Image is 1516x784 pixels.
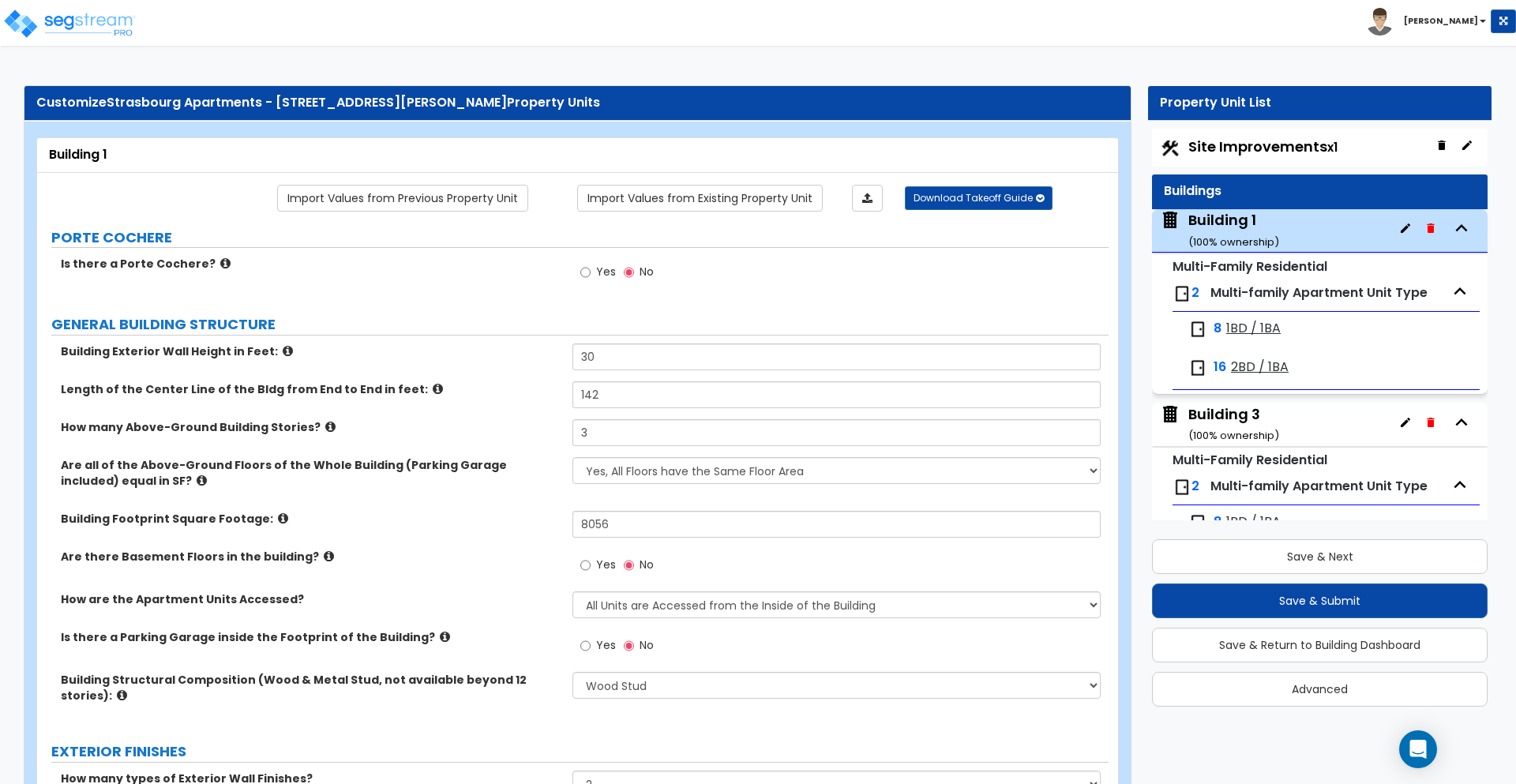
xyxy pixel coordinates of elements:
a: Import the dynamic attribute values from previous properties. [277,185,528,212]
label: Length of the Center Line of the Bldg from End to End in feet: [61,381,561,397]
div: Open Intercom Messenger [1399,730,1437,768]
div: Customize Property Units [36,94,1119,112]
button: Save & Submit [1152,583,1488,618]
div: Building 3 [1188,404,1279,445]
div: Building 1 [1188,210,1279,250]
input: Yes [580,264,591,281]
div: Buildings [1164,182,1476,201]
button: Save & Next [1152,539,1488,574]
img: building.svg [1160,404,1180,425]
label: Is there a Parking Garage inside the Footprint of the Building? [61,629,561,645]
span: Strasbourg Apartments - [STREET_ADDRESS][PERSON_NAME] [107,93,507,111]
label: GENERAL BUILDING STRUCTURE [51,314,1109,335]
div: Building 1 [49,146,1106,164]
small: x1 [1327,139,1338,156]
span: Multi-family Apartment Unit Type [1210,283,1428,302]
i: click for more info! [197,475,207,486]
img: logo_pro_r.png [2,8,137,39]
span: No [640,264,654,279]
i: click for more info! [283,345,293,357]
span: Building 1 [1160,210,1279,250]
label: Building Structural Composition (Wood & Metal Stud, not available beyond 12 stories): [61,672,561,703]
span: Yes [596,264,616,279]
small: Multi-Family Residential [1173,451,1327,469]
input: Yes [580,637,591,655]
label: EXTERIOR FINISHES [51,741,1109,762]
img: door.png [1173,284,1191,303]
img: building.svg [1160,210,1180,231]
i: click for more info! [220,257,231,269]
i: click for more info! [117,689,127,701]
img: avatar.png [1366,8,1394,36]
b: [PERSON_NAME] [1404,15,1478,27]
small: ( 100 % ownership) [1188,234,1279,249]
a: Import the dynamic attributes value through Excel sheet [852,185,883,212]
span: 1BD / 1BA [1226,513,1281,531]
span: 16 [1214,358,1226,377]
img: door.png [1173,478,1191,497]
input: No [624,637,634,655]
span: 1BD / 1BA [1226,320,1281,338]
label: Building Footprint Square Footage: [61,511,561,527]
label: How many Above-Ground Building Stories? [61,419,561,435]
i: click for more info! [324,550,334,562]
button: Save & Return to Building Dashboard [1152,628,1488,662]
img: door.png [1188,358,1207,377]
span: Download Takeoff Guide [914,191,1033,204]
span: Multi-family Apartment Unit Type [1210,477,1428,495]
i: click for more info! [325,421,336,433]
img: Construction.png [1160,138,1180,159]
small: Multi-Family Residential [1173,257,1327,276]
label: Are there Basement Floors in the building? [61,549,561,565]
img: door.png [1188,513,1207,532]
span: Yes [596,637,616,653]
label: Is there a Porte Cochere? [61,256,561,272]
span: 2BD / 1BA [1231,358,1289,377]
label: Building Exterior Wall Height in Feet: [61,343,561,359]
i: click for more info! [278,512,288,524]
small: ( 100 % ownership) [1188,428,1279,443]
span: Yes [596,557,616,572]
span: Building 3 [1160,404,1279,445]
i: click for more info! [440,631,450,643]
input: No [624,264,634,281]
div: Property Unit List [1160,94,1480,112]
input: No [624,557,634,574]
span: 2 [1191,283,1199,302]
span: No [640,637,654,653]
span: 8 [1214,513,1221,531]
label: PORTE COCHERE [51,227,1109,248]
label: Are all of the Above-Ground Floors of the Whole Building (Parking Garage included) equal in SF? [61,457,561,489]
span: Site Improvements [1188,137,1338,156]
span: No [640,557,654,572]
input: Yes [580,557,591,574]
a: Import the dynamic attribute values from existing properties. [577,185,823,212]
label: How are the Apartment Units Accessed? [61,591,561,607]
img: door.png [1188,320,1207,339]
button: Download Takeoff Guide [905,186,1053,210]
span: 8 [1214,320,1221,338]
button: Advanced [1152,672,1488,707]
span: 2 [1191,477,1199,495]
i: click for more info! [433,383,443,395]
